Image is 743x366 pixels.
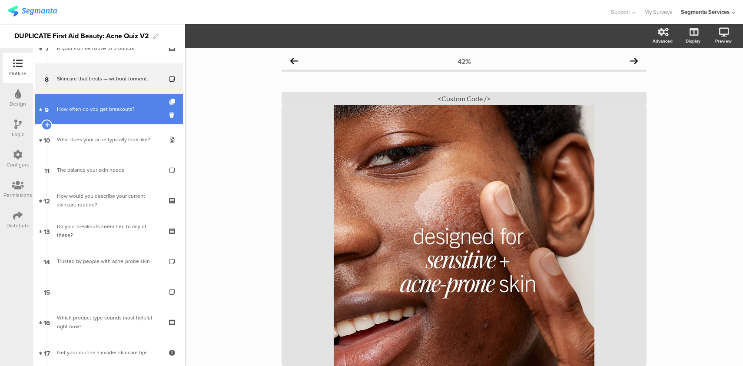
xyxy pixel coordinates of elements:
div: Skincare that treats — without torment. [57,74,161,83]
span: 12 [43,196,50,205]
img: Skincare that treats — without torment. cover image [334,105,594,366]
i: Delete [169,111,177,119]
div: Outline [9,70,27,77]
div: Permissions [3,191,32,199]
div: What does your acne typically look like? [57,135,161,144]
span: 14 [43,256,50,266]
div: Display [686,38,700,44]
span: 11 [44,165,50,175]
a: 16 Which product type sounds most helpful right now? [35,307,183,337]
span: 17 [44,348,50,357]
span: 9 [45,104,49,114]
div: Is your skin sensitive to products? [57,44,161,53]
a: 15 [35,276,183,307]
a: 8 Skincare that treats — without torment. [35,63,183,94]
span: 13 [43,226,50,236]
a: 7 Is your skin sensitive to products? [35,33,183,63]
div: DUPLICATE First Aid Beauty: Acne Quiz V2 [14,29,149,43]
a: 14 Trusted by people with acne-prone skin [35,246,183,276]
img: segmanta logo [8,6,57,17]
div: <Custom Code /> [282,92,647,105]
span: Support [611,8,630,16]
div: Do your breakouts seem tied to any of these? [57,222,161,240]
a: 11 The balance your skin needs [35,155,183,185]
span: 8 [45,74,49,83]
a: 10 What does your acne typically look like? [35,124,183,155]
div: Which product type sounds most helpful right now? [57,313,161,331]
div: Logic [12,130,24,138]
div: Advanced [653,38,673,44]
a: 13 Do your breakouts seem tied to any of these? [35,216,183,246]
div: Trusted by people with acne-prone skin [57,257,161,266]
div: Design [10,100,26,108]
i: Duplicate [169,99,177,105]
div: Distribute [7,222,30,230]
span: 15 [43,287,50,296]
div: Preview [715,38,732,44]
span: 10 [43,135,50,144]
span: 16 [43,317,50,327]
a: 12 How would you describe your current skincare routine? [35,185,183,216]
div: 42% [458,57,471,65]
div: How often do you get breakouts? [57,105,161,113]
div: Segmanta Services [681,8,730,16]
div: The balance your skin needs [57,166,161,174]
div: How would you describe your current skincare routine? [57,192,161,209]
span: 7 [45,43,49,53]
a: 9 How often do you get breakouts? [35,94,183,124]
div: Configure [7,161,30,169]
div: Get your routine + insider skincare tips [57,348,161,357]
